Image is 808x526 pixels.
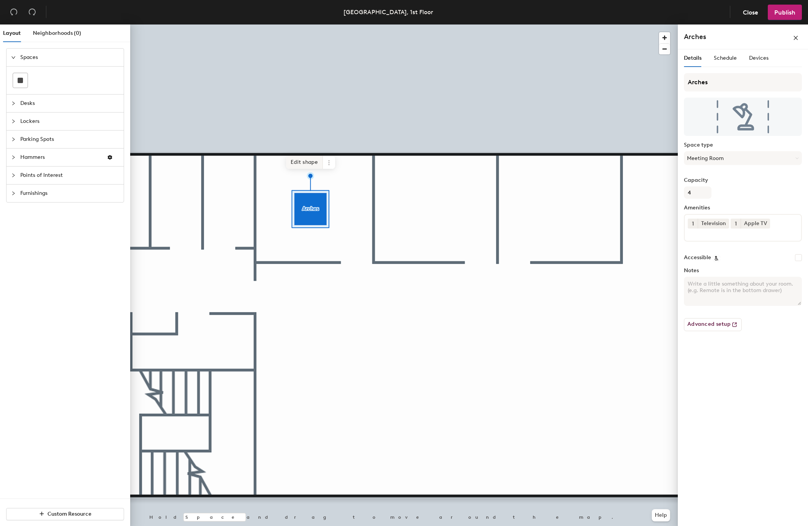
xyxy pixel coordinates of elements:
[684,55,702,61] span: Details
[20,167,119,184] span: Points of Interest
[684,268,802,274] label: Notes
[692,220,694,228] span: 1
[774,9,795,16] span: Publish
[714,55,737,61] span: Schedule
[731,219,741,229] button: 1
[793,35,798,41] span: close
[684,32,706,42] h4: Arches
[684,142,802,148] label: Space type
[735,220,737,228] span: 1
[25,5,40,20] button: Redo (⌘ + ⇧ + Z)
[20,113,119,130] span: Lockers
[698,219,729,229] div: Television
[47,511,92,517] span: Custom Resource
[749,55,769,61] span: Devices
[20,95,119,112] span: Desks
[684,255,711,261] label: Accessible
[736,5,765,20] button: Close
[6,5,21,20] button: Undo (⌘ + Z)
[684,205,802,211] label: Amenities
[10,8,18,16] span: undo
[20,185,119,202] span: Furnishings
[20,131,119,148] span: Parking Spots
[20,149,101,166] span: Hammers
[20,49,119,66] span: Spaces
[3,30,21,36] span: Layout
[684,318,742,331] button: Advanced setup
[11,119,16,124] span: collapsed
[741,219,770,229] div: Apple TV
[743,9,758,16] span: Close
[11,173,16,178] span: collapsed
[684,98,802,136] img: The space named Arches
[11,137,16,142] span: collapsed
[684,177,802,183] label: Capacity
[768,5,802,20] button: Publish
[11,191,16,196] span: collapsed
[11,155,16,160] span: collapsed
[652,509,670,521] button: Help
[6,508,124,520] button: Custom Resource
[684,151,802,165] button: Meeting Room
[286,156,323,169] span: Edit shape
[688,219,698,229] button: 1
[343,7,433,17] div: [GEOGRAPHIC_DATA], 1st Floor
[11,101,16,106] span: collapsed
[33,30,81,36] span: Neighborhoods (0)
[11,55,16,60] span: expanded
